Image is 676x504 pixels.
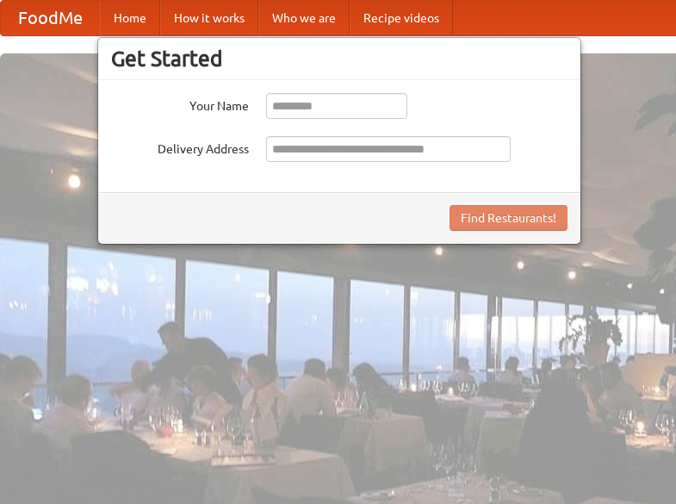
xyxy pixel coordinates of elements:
[258,1,350,35] a: Who we are
[450,205,567,231] button: Find Restaurants!
[1,1,100,35] a: FoodMe
[160,1,258,35] a: How it works
[111,136,249,158] label: Delivery Address
[111,46,567,72] h3: Get Started
[111,93,249,115] label: Your Name
[350,1,453,35] a: Recipe videos
[100,1,160,35] a: Home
